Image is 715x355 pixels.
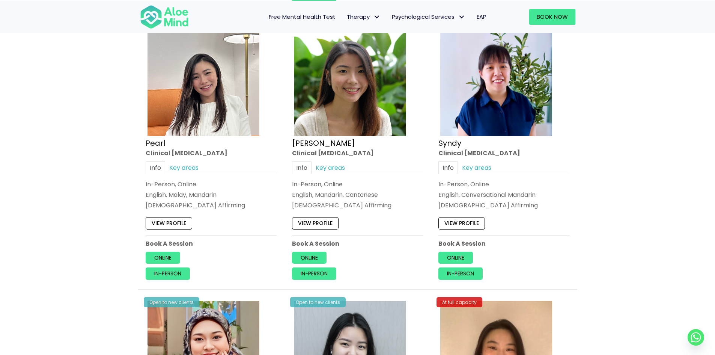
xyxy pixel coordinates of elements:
span: EAP [477,13,486,21]
div: [DEMOGRAPHIC_DATA] Affirming [438,201,570,210]
span: Free Mental Health Test [269,13,336,21]
span: Psychological Services [392,13,465,21]
nav: Menu [199,9,492,25]
a: Info [292,161,312,174]
a: TherapyTherapy: submenu [341,9,386,25]
a: [PERSON_NAME] [292,137,355,148]
div: Clinical [MEDICAL_DATA] [146,148,277,157]
p: English, Malay, Mandarin [146,190,277,199]
div: At full capacity [437,297,482,307]
span: Book Now [537,13,568,21]
div: Clinical [MEDICAL_DATA] [438,148,570,157]
img: Pearl photo [148,24,259,136]
img: Aloe mind Logo [140,5,189,29]
p: Book A Session [146,239,277,248]
a: Info [438,161,458,174]
div: [DEMOGRAPHIC_DATA] Affirming [292,201,423,210]
span: Therapy: submenu [372,11,382,22]
a: Info [146,161,165,174]
a: View profile [292,217,339,229]
div: In-Person, Online [146,180,277,188]
a: Online [146,252,180,264]
div: Clinical [MEDICAL_DATA] [292,148,423,157]
div: In-Person, Online [438,180,570,188]
div: In-Person, Online [292,180,423,188]
a: EAP [471,9,492,25]
span: Psychological Services: submenu [456,11,467,22]
a: Online [438,252,473,264]
a: View profile [438,217,485,229]
a: In-person [146,267,190,279]
a: Psychological ServicesPsychological Services: submenu [386,9,471,25]
p: English, Mandarin, Cantonese [292,190,423,199]
a: Key areas [458,161,495,174]
img: Peggy Clin Psych [294,24,406,136]
a: In-person [292,267,336,279]
a: Free Mental Health Test [263,9,341,25]
p: Book A Session [438,239,570,248]
a: Pearl [146,137,165,148]
a: Whatsapp [688,329,704,346]
span: Therapy [347,13,381,21]
a: View profile [146,217,192,229]
div: Open to new clients [290,297,346,307]
div: [DEMOGRAPHIC_DATA] Affirming [146,201,277,210]
p: English, Conversational Mandarin [438,190,570,199]
a: Book Now [529,9,575,25]
a: Online [292,252,327,264]
p: Book A Session [292,239,423,248]
a: Syndy [438,137,461,148]
a: Key areas [165,161,203,174]
a: In-person [438,267,483,279]
div: Open to new clients [144,297,199,307]
a: Key areas [312,161,349,174]
img: Syndy [440,24,552,136]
